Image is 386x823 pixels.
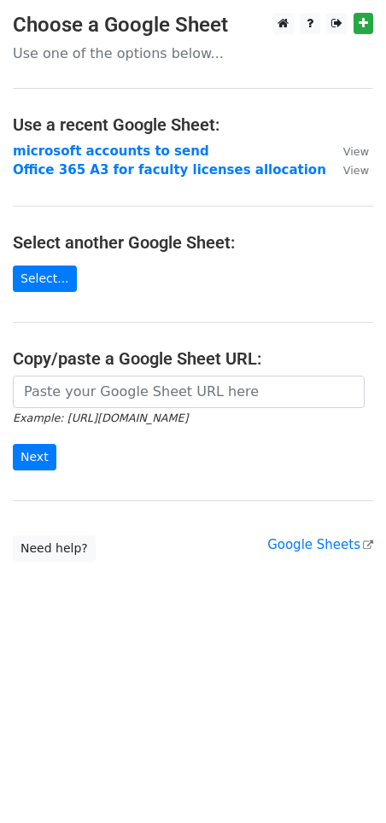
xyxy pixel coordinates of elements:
[326,162,369,178] a: View
[343,164,369,177] small: View
[13,444,56,470] input: Next
[267,537,373,552] a: Google Sheets
[13,232,373,253] h4: Select another Google Sheet:
[326,143,369,159] a: View
[13,266,77,292] a: Select...
[13,44,373,62] p: Use one of the options below...
[13,114,373,135] h4: Use a recent Google Sheet:
[343,145,369,158] small: View
[13,13,373,38] h3: Choose a Google Sheet
[13,348,373,369] h4: Copy/paste a Google Sheet URL:
[13,376,365,408] input: Paste your Google Sheet URL here
[13,535,96,562] a: Need help?
[13,411,188,424] small: Example: [URL][DOMAIN_NAME]
[13,143,209,159] a: microsoft accounts to send
[13,162,326,178] a: Office 365 A3 for faculty licenses allocation
[301,741,386,823] iframe: Chat Widget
